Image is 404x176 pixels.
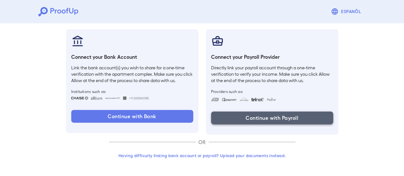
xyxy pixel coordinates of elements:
[71,53,193,61] h6: Connect your Bank Account
[123,96,126,100] img: wellsfargo.svg
[91,96,103,100] img: citibank.svg
[328,5,366,18] button: Espanõl
[211,111,333,124] button: Continue with Payroll
[240,98,249,101] img: workday.svg
[266,98,276,101] img: paycon.svg
[71,110,193,123] button: Continue with Bank
[196,138,209,146] p: OR
[71,89,193,94] span: Institutions such as:
[251,98,264,101] img: trinet.svg
[211,34,224,47] img: payrollProvider.svg
[71,96,88,100] img: chase.svg
[211,65,333,84] p: Directly link your payroll account through a one-time verification to verify your income. Make su...
[211,98,219,101] img: adp.svg
[71,65,193,84] p: Link the bank account(s) you wish to share for a one-time verification with the apartment complex...
[222,98,237,101] img: paycom.svg
[129,96,149,101] span: +11,000 More
[71,34,84,47] img: bankAccount.svg
[211,53,333,61] h6: Connect your Payroll Provider
[105,96,120,100] img: bankOfAmerica.svg
[211,89,333,94] span: Providers such as:
[109,150,295,161] button: Having difficulty linking bank account or payroll? Upload your documents instead.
